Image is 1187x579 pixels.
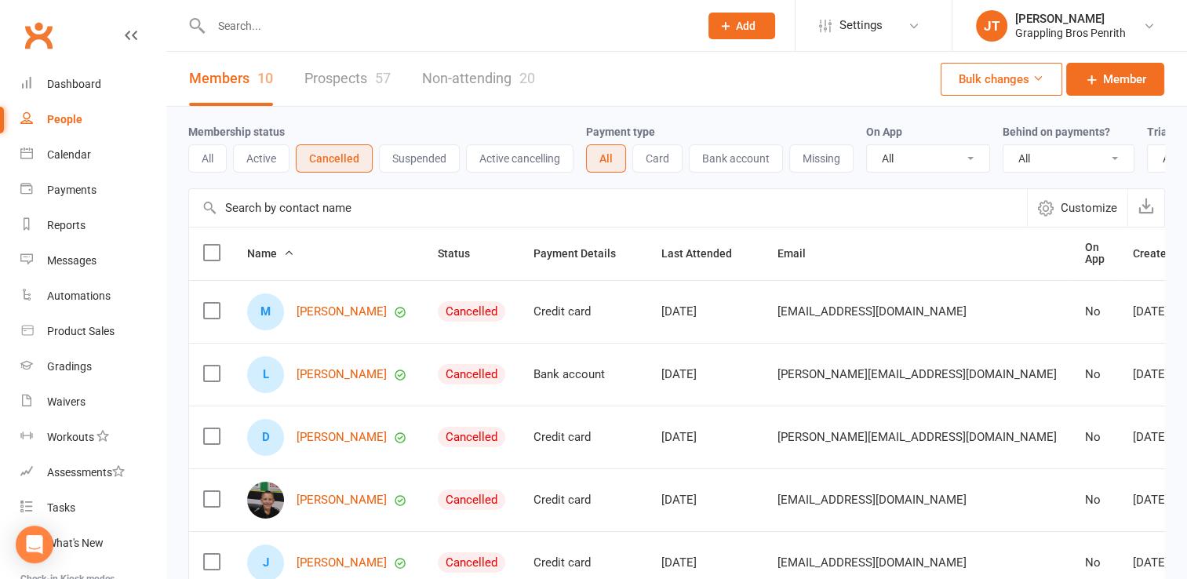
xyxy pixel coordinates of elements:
div: No [1085,431,1105,444]
span: [PERSON_NAME][EMAIL_ADDRESS][DOMAIN_NAME] [777,422,1057,452]
div: No [1085,305,1105,319]
span: Email [777,247,823,260]
div: Open Intercom Messenger [16,526,53,563]
div: Product Sales [47,325,115,337]
span: [PERSON_NAME][EMAIL_ADDRESS][DOMAIN_NAME] [777,359,1057,389]
button: Missing [789,144,854,173]
label: Payment type [586,126,655,138]
a: Reports [20,208,166,243]
button: Last Attended [661,244,749,263]
div: Credit card [533,431,633,444]
button: Cancelled [296,144,373,173]
a: [PERSON_NAME] [297,556,387,570]
div: Cancelled [438,427,505,447]
a: Non-attending20 [422,52,535,106]
label: Membership status [188,126,285,138]
div: No [1085,493,1105,507]
span: [EMAIL_ADDRESS][DOMAIN_NAME] [777,548,967,577]
div: Liam [247,356,284,393]
a: Gradings [20,349,166,384]
div: [DATE] [661,493,749,507]
a: Members10 [189,52,273,106]
div: What's New [47,537,104,549]
a: Automations [20,279,166,314]
button: All [188,144,227,173]
div: Assessments [47,466,125,479]
button: Add [708,13,775,39]
span: Payment Details [533,247,633,260]
span: [EMAIL_ADDRESS][DOMAIN_NAME] [777,297,967,326]
a: [PERSON_NAME] [297,368,387,381]
a: Messages [20,243,166,279]
button: Active [233,144,289,173]
a: Member [1066,63,1164,96]
div: [DATE] [661,431,749,444]
button: Bulk changes [941,63,1062,96]
div: Automations [47,289,111,302]
button: All [586,144,626,173]
img: Karmai [247,482,284,519]
label: Behind on payments? [1003,126,1110,138]
button: Name [247,244,294,263]
div: Dakota [247,419,284,456]
a: Clubworx [19,16,58,55]
div: Bank account [533,368,633,381]
div: Grappling Bros Penrith [1015,26,1126,40]
input: Search... [206,15,688,37]
a: Payments [20,173,166,208]
div: 10 [257,70,273,86]
div: Calendar [47,148,91,161]
div: Credit card [533,305,633,319]
a: [PERSON_NAME] [297,305,387,319]
button: Payment Details [533,244,633,263]
button: Bank account [689,144,783,173]
div: Payments [47,184,96,196]
a: People [20,102,166,137]
a: Calendar [20,137,166,173]
a: Product Sales [20,314,166,349]
span: Member [1103,70,1146,89]
span: Last Attended [661,247,749,260]
div: 57 [375,70,391,86]
div: Reports [47,219,86,231]
div: 20 [519,70,535,86]
div: People [47,113,82,126]
div: [PERSON_NAME] [1015,12,1126,26]
a: Dashboard [20,67,166,102]
div: Cancelled [438,552,505,573]
a: Prospects57 [304,52,391,106]
span: Customize [1061,198,1117,217]
div: No [1085,556,1105,570]
div: Workouts [47,431,94,443]
th: On App [1071,228,1119,280]
a: [PERSON_NAME] [297,431,387,444]
div: Credit card [533,493,633,507]
div: Messages [47,254,96,267]
a: [PERSON_NAME] [297,493,387,507]
button: Suspended [379,144,460,173]
span: Name [247,247,294,260]
a: Tasks [20,490,166,526]
span: Status [438,247,487,260]
div: Cancelled [438,490,505,510]
button: Card [632,144,683,173]
a: What's New [20,526,166,561]
button: Email [777,244,823,263]
div: Cancelled [438,301,505,322]
a: Waivers [20,384,166,420]
div: Tasks [47,501,75,514]
div: JT [976,10,1007,42]
button: Status [438,244,487,263]
span: Settings [839,8,883,43]
div: Credit card [533,556,633,570]
span: [EMAIL_ADDRESS][DOMAIN_NAME] [777,485,967,515]
a: Workouts [20,420,166,455]
a: Assessments [20,455,166,490]
label: On App [866,126,902,138]
div: [DATE] [661,368,749,381]
div: [DATE] [661,556,749,570]
div: Waivers [47,395,86,408]
div: Mark [247,293,284,330]
span: Add [736,20,756,32]
div: No [1085,368,1105,381]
